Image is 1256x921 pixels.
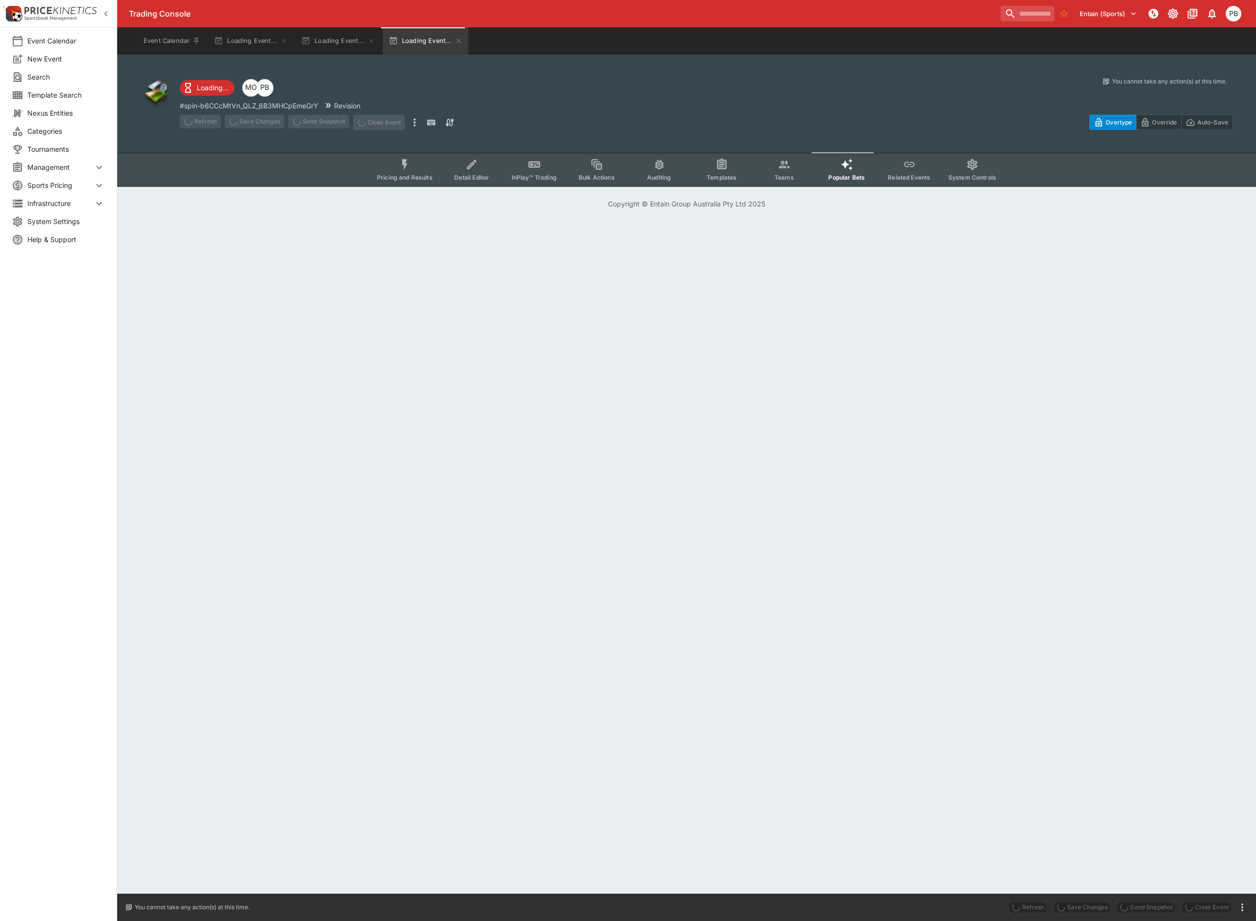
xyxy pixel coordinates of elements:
div: Peter Bishop [1226,6,1241,21]
button: Documentation [1184,5,1201,22]
span: Popular Bets [828,174,865,181]
span: Management [27,162,93,172]
span: Templates [707,174,736,181]
p: You cannot take any action(s) at this time. [135,903,250,912]
span: Search [27,72,105,82]
div: Event type filters [369,152,1004,187]
p: Override [1152,117,1177,127]
button: Event Calendar [138,27,206,55]
button: more [409,115,420,130]
button: Select Tenant [1074,6,1143,21]
p: Overtype [1106,117,1132,127]
button: Notifications [1203,5,1221,22]
span: InPlay™ Trading [512,174,557,181]
button: NOT Connected to PK [1145,5,1162,22]
span: System Controls [948,174,996,181]
span: Help & Support [27,234,105,245]
p: Auto-Save [1197,117,1228,127]
p: Copy To Clipboard [180,101,318,111]
span: Categories [27,126,105,136]
button: Auto-Save [1181,115,1233,130]
span: Tournaments [27,144,105,154]
button: Loading Event... [295,27,381,55]
input: search [1001,6,1054,21]
span: Sports Pricing [27,180,93,190]
p: Copyright © Entain Group Australia Pty Ltd 2025 [117,199,1256,209]
div: Start From [1089,115,1233,130]
img: PriceKinetics Logo [3,4,22,23]
p: Revision [334,101,360,111]
span: New Event [27,54,105,64]
span: Event Calendar [27,36,105,46]
span: Detail Editor [454,174,489,181]
button: Override [1136,115,1181,130]
button: Toggle light/dark mode [1164,5,1182,22]
span: Nexus Entities [27,108,105,118]
button: Loading Event... [208,27,293,55]
span: Infrastructure [27,198,93,208]
span: Related Events [888,174,930,181]
img: PriceKinetics [24,7,97,14]
span: Template Search [27,90,105,100]
div: Matthew Oliver [242,79,260,97]
button: Peter Bishop [1223,3,1244,24]
span: Pricing and Results [377,174,433,181]
div: Trading Console [129,9,997,19]
div: Peter Bishop [256,79,273,97]
button: more [1236,901,1248,913]
span: System Settings [27,216,105,226]
img: Sportsbook Management [24,16,77,20]
img: other.png [141,77,172,108]
p: Loading... [197,82,229,93]
span: Auditing [647,174,671,181]
button: Overtype [1089,115,1136,130]
button: Loading Event... [383,27,468,55]
span: Teams [775,174,794,181]
button: No Bookmarks [1056,6,1072,21]
span: Bulk Actions [579,174,615,181]
p: You cannot take any action(s) at this time. [1112,77,1227,86]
